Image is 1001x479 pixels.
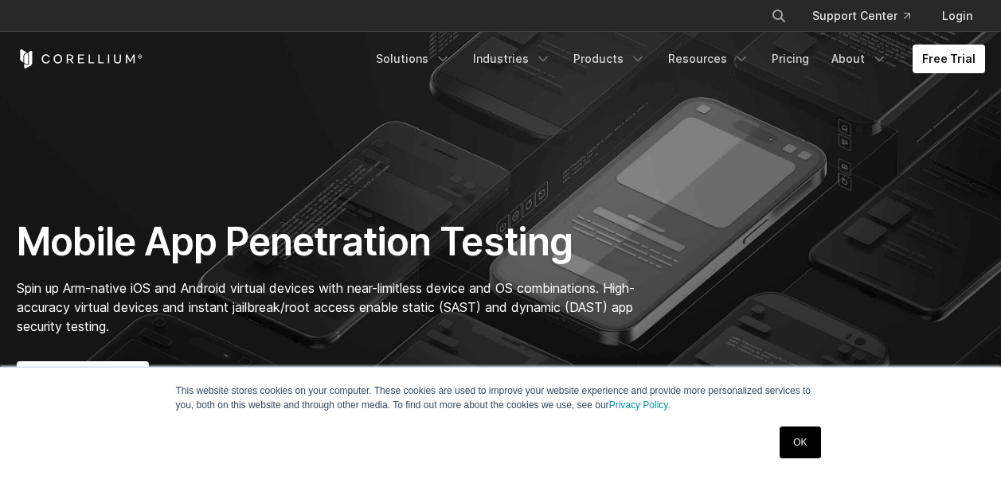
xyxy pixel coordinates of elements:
[176,384,826,412] p: This website stores cookies on your computer. These cookies are used to improve your website expe...
[659,45,759,73] a: Resources
[822,45,897,73] a: About
[366,45,460,73] a: Solutions
[764,2,793,30] button: Search
[564,45,655,73] a: Products
[17,49,143,68] a: Corellium Home
[800,2,923,30] a: Support Center
[913,45,985,73] a: Free Trial
[463,45,561,73] a: Industries
[929,2,985,30] a: Login
[366,45,985,73] div: Navigation Menu
[762,45,819,73] a: Pricing
[752,2,985,30] div: Navigation Menu
[17,280,635,334] span: Spin up Arm-native iOS and Android virtual devices with near-limitless device and OS combinations...
[17,218,651,266] h1: Mobile App Penetration Testing
[780,426,820,458] a: OK
[609,399,671,411] a: Privacy Policy.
